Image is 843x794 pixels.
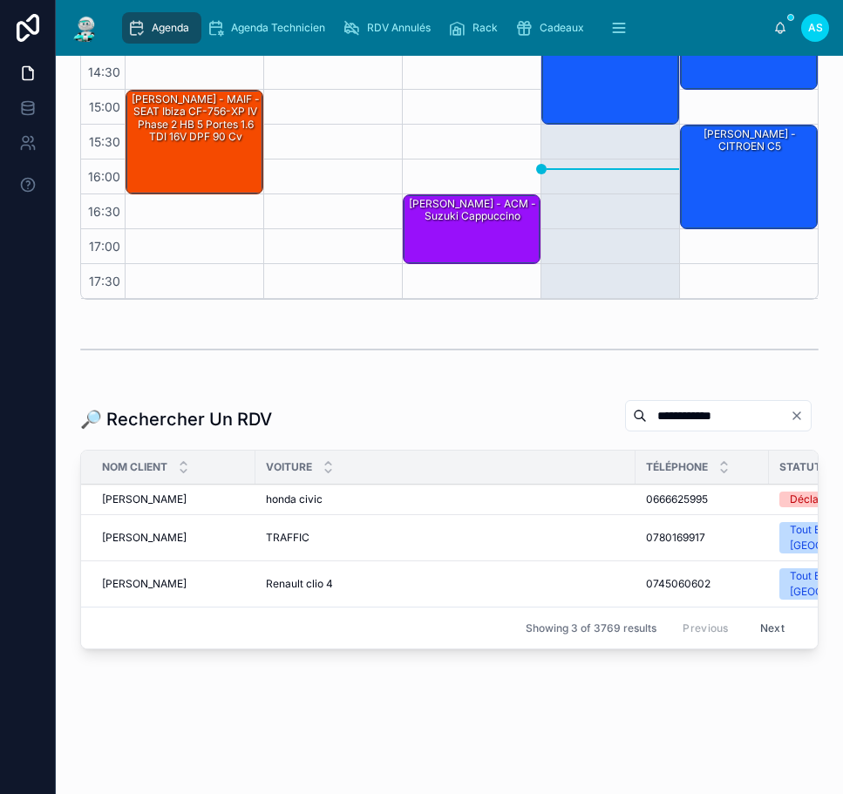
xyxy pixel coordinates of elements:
[646,492,758,506] a: 0666625995
[404,195,540,263] div: [PERSON_NAME] - ACM - suzuki cappuccino
[84,64,125,79] span: 14:30
[126,91,262,193] div: [PERSON_NAME] - MAIF - SEAT Ibiza CF-756-XP IV Phase 2 HB 5 Portes 1.6 TDI 16V DPF 90 cv
[542,21,678,124] div: 14:00 – 15:30: Belbeze Vivian - GROUPAMA - Partner
[129,92,262,146] div: [PERSON_NAME] - MAIF - SEAT Ibiza CF-756-XP IV Phase 2 HB 5 Portes 1.6 TDI 16V DPF 90 cv
[646,577,758,591] a: 0745060602
[266,460,312,474] span: Voiture
[681,126,817,228] div: [PERSON_NAME] - CITROEN C5
[472,21,498,35] span: Rack
[748,614,797,641] button: Next
[115,9,773,47] div: scrollable content
[367,21,431,35] span: RDV Annulés
[266,492,323,506] span: honda civic
[526,621,656,635] span: Showing 3 of 3769 results
[266,492,625,506] a: honda civic
[683,126,816,155] div: [PERSON_NAME] - CITROEN C5
[102,577,245,591] a: [PERSON_NAME]
[70,14,101,42] img: App logo
[85,239,125,254] span: 17:00
[122,12,201,44] a: Agenda
[790,409,811,423] button: Clear
[102,531,187,545] span: [PERSON_NAME]
[102,531,245,545] a: [PERSON_NAME]
[510,12,596,44] a: Cadeaux
[102,460,167,474] span: Nom Client
[201,12,337,44] a: Agenda Technicien
[646,531,758,545] a: 0780169917
[808,21,823,35] span: AS
[85,274,125,288] span: 17:30
[84,169,125,184] span: 16:00
[266,531,309,545] span: TRAFFIC
[152,21,189,35] span: Agenda
[102,577,187,591] span: [PERSON_NAME]
[646,492,708,506] span: 0666625995
[85,99,125,114] span: 15:00
[646,577,710,591] span: 0745060602
[102,492,187,506] span: [PERSON_NAME]
[646,531,705,545] span: 0780169917
[231,21,325,35] span: Agenda Technicien
[540,21,584,35] span: Cadeaux
[337,12,443,44] a: RDV Annulés
[84,204,125,219] span: 16:30
[266,577,625,591] a: Renault clio 4
[85,134,125,149] span: 15:30
[80,407,272,431] h1: 🔎 Rechercher Un RDV
[266,531,625,545] a: TRAFFIC
[443,12,510,44] a: Rack
[646,460,708,474] span: Téléphone
[102,492,245,506] a: [PERSON_NAME]
[406,196,539,225] div: [PERSON_NAME] - ACM - suzuki cappuccino
[266,577,333,591] span: Renault clio 4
